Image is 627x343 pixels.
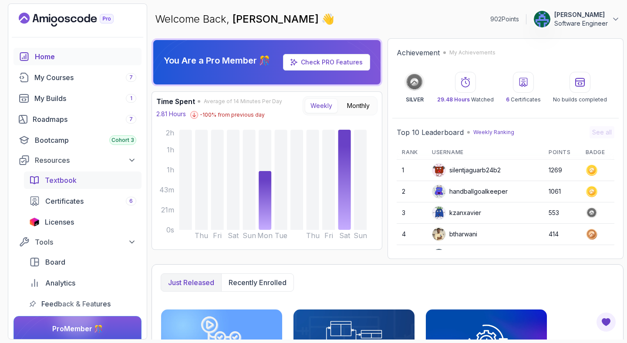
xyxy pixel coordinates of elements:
tspan: 2h [166,128,174,137]
tspan: 0s [166,225,174,234]
div: Home [35,51,136,62]
tspan: 1h [167,145,174,154]
p: Recently enrolled [229,277,287,288]
td: 2 [397,181,427,202]
span: Average of 14 Minutes Per Day [204,98,282,105]
div: My Builds [34,93,136,104]
a: builds [13,90,142,107]
tspan: 43m [159,185,174,194]
th: Username [427,145,543,160]
span: [PERSON_NAME] [233,13,321,25]
tspan: Tue [275,231,287,240]
a: bootcamp [13,131,142,149]
p: 902 Points [490,15,519,24]
img: user profile image [432,228,445,241]
a: roadmaps [13,111,142,128]
a: certificates [24,192,142,210]
a: Landing page [19,13,134,27]
span: Board [45,257,65,267]
tspan: Mon [257,231,273,240]
p: Watched [437,96,494,103]
p: No builds completed [553,96,607,103]
span: Analytics [45,278,75,288]
img: user profile image [432,249,445,262]
a: licenses [24,213,142,231]
span: 6 [129,198,133,205]
div: Resources [35,155,136,165]
td: 1269 [543,160,580,181]
button: Resources [13,152,142,168]
div: Bootcamp [35,135,136,145]
a: courses [13,69,142,86]
td: 4 [397,224,427,245]
span: 1 [130,95,132,102]
tspan: Sat [228,231,239,240]
tspan: Fri [213,231,222,240]
span: Certificates [45,196,84,206]
button: Weekly [305,98,338,113]
tspan: Sun [243,231,256,240]
p: [PERSON_NAME] [554,10,608,19]
div: Roadmaps [33,114,136,124]
a: home [13,48,142,65]
span: 7 [129,74,133,81]
span: 7 [129,116,133,123]
td: 5 [397,245,427,266]
button: Recently enrolled [221,274,293,291]
tspan: Sat [339,231,351,240]
button: Open Feedback Button [596,312,617,333]
button: Monthly [341,98,375,113]
p: You Are a Pro Member 🎊 [164,54,270,67]
tspan: Thu [195,231,208,240]
div: Tools [35,237,136,247]
td: 3 [397,202,427,224]
tspan: Fri [324,231,333,240]
p: Welcome Back, [155,12,334,26]
p: My Achievements [449,49,496,56]
img: default monster avatar [432,164,445,177]
p: Just released [168,277,214,288]
a: feedback [24,295,142,313]
img: default monster avatar [432,206,445,219]
span: Feedback & Features [41,299,111,309]
button: Just released [161,274,221,291]
a: Check PRO Features [283,54,370,71]
th: Points [543,145,580,160]
h2: Top 10 Leaderboard [397,127,464,138]
td: 414 [543,224,580,245]
div: handballgoalkeeper [432,185,508,198]
th: Rank [397,145,427,160]
div: Apply5489 [432,249,481,262]
th: Badge [580,145,614,160]
tspan: Sun [354,231,367,240]
td: 1 [397,160,427,181]
span: 29.48 Hours [437,96,470,103]
tspan: Thu [306,231,320,240]
span: 👋 [321,12,334,26]
div: btharwani [432,227,477,241]
button: user profile image[PERSON_NAME]Software Engineer [533,10,620,28]
td: 1061 [543,181,580,202]
p: Weekly Ranking [473,129,514,136]
button: Tools [13,234,142,250]
button: See all [590,126,614,138]
h3: Time Spent [156,96,195,107]
tspan: 21m [161,205,174,214]
a: analytics [24,274,142,292]
h2: Achievement [397,47,440,58]
span: Cohort 3 [111,137,134,144]
img: jetbrains icon [29,218,40,226]
img: default monster avatar [432,185,445,198]
div: kzanxavier [432,206,481,220]
tspan: 1h [167,165,174,174]
span: Textbook [45,175,77,185]
p: -100 % from previous day [200,111,265,118]
div: My Courses [34,72,136,83]
a: board [24,253,142,271]
a: Check PRO Features [301,58,363,66]
td: 282 [543,245,580,266]
span: Licenses [45,217,74,227]
img: user profile image [534,11,550,27]
p: Software Engineer [554,19,608,28]
div: silentjaguarb24b2 [432,163,501,177]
